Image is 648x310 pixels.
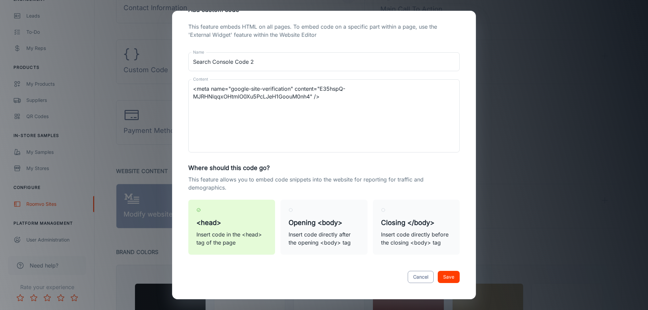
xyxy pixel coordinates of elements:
label: <head>Insert code in the <head> tag of the page [188,200,275,255]
h5: <head> [196,218,267,228]
h5: Opening <body> [289,218,359,228]
p: This feature allows you to embed code snippets into the website for reporting for traffic and dem... [188,175,460,192]
p: This feature embeds HTML on all pages. To embed code on a specific part within a page, use the 'E... [188,23,460,39]
p: Insert code directly before the closing <body> tag [381,230,452,247]
button: Cancel [408,271,434,283]
textarea: <meta name="google-site-verification" content="E35hspQ-MJRHNlqqxOHtmlO0Xu5PcLJeH1GoouM0nh4" /> [193,85,455,147]
p: Insert code in the <head> tag of the page [196,230,267,247]
label: Closing </body>Insert code directly before the closing <body> tag [373,200,460,255]
h6: Where should this code go? [188,163,460,173]
label: Content [193,76,208,82]
label: Name [193,49,204,55]
input: Set a name for your code snippet [188,52,460,71]
label: Opening <body>Insert code directly after the opening <body> tag [280,200,367,255]
button: Save [438,271,460,283]
p: Insert code directly after the opening <body> tag [289,230,359,247]
h5: Closing </body> [381,218,452,228]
